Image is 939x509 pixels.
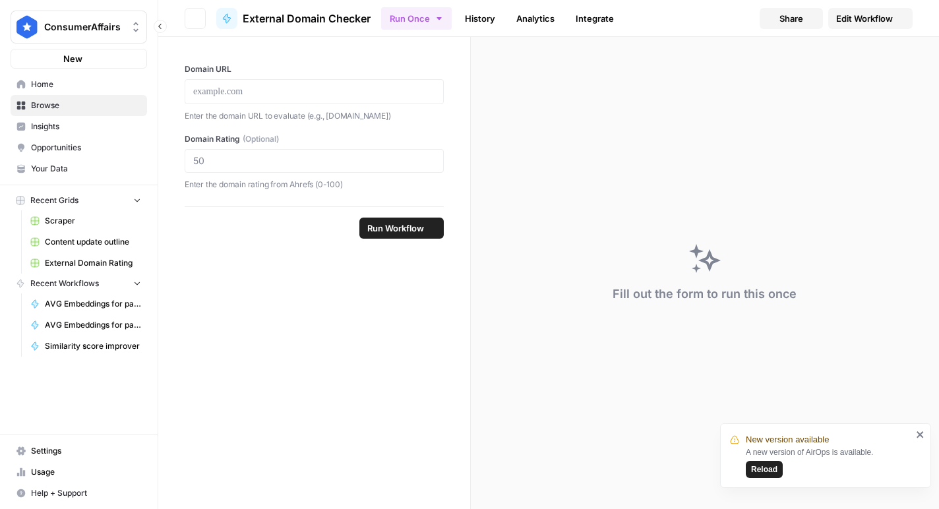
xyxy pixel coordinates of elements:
[185,63,444,75] label: Domain URL
[11,95,147,116] a: Browse
[31,121,141,133] span: Insights
[243,11,371,26] span: External Domain Checker
[359,218,444,239] button: Run Workflow
[24,293,147,314] a: AVG Embeddings for page and Target Keyword - Using Pasted page content
[15,15,39,39] img: ConsumerAffairs Logo
[751,464,777,475] span: Reload
[11,483,147,504] button: Help + Support
[746,433,829,446] span: New version available
[457,8,503,29] a: History
[367,222,424,235] span: Run Workflow
[568,8,622,29] a: Integrate
[760,8,823,29] button: Share
[508,8,562,29] a: Analytics
[31,466,141,478] span: Usage
[193,155,435,167] input: 50
[11,116,147,137] a: Insights
[45,236,141,248] span: Content update outline
[836,12,893,25] span: Edit Workflow
[45,298,141,310] span: AVG Embeddings for page and Target Keyword - Using Pasted page content
[24,314,147,336] a: AVG Embeddings for page and Target Keyword
[11,74,147,95] a: Home
[185,178,444,191] p: Enter the domain rating from Ahrefs (0-100)
[30,278,99,289] span: Recent Workflows
[31,487,141,499] span: Help + Support
[613,285,797,303] div: Fill out the form to run this once
[11,191,147,210] button: Recent Grids
[11,49,147,69] button: New
[746,461,783,478] button: Reload
[185,133,444,145] label: Domain Rating
[24,336,147,357] a: Similarity score improver
[779,12,803,25] span: Share
[31,142,141,154] span: Opportunities
[11,462,147,483] a: Usage
[31,445,141,457] span: Settings
[30,195,78,206] span: Recent Grids
[916,429,925,440] button: close
[44,20,124,34] span: ConsumerAffairs
[45,215,141,227] span: Scraper
[11,11,147,44] button: Workspace: ConsumerAffairs
[11,274,147,293] button: Recent Workflows
[45,340,141,352] span: Similarity score improver
[31,163,141,175] span: Your Data
[45,319,141,331] span: AVG Embeddings for page and Target Keyword
[63,52,82,65] span: New
[31,100,141,111] span: Browse
[31,78,141,90] span: Home
[243,133,279,145] span: (Optional)
[746,446,912,478] div: A new version of AirOps is available.
[11,137,147,158] a: Opportunities
[24,253,147,274] a: External Domain Rating
[185,109,444,123] p: Enter the domain URL to evaluate (e.g., [DOMAIN_NAME])
[24,210,147,231] a: Scraper
[11,440,147,462] a: Settings
[381,7,452,30] button: Run Once
[11,158,147,179] a: Your Data
[828,8,913,29] a: Edit Workflow
[216,8,371,29] a: External Domain Checker
[45,257,141,269] span: External Domain Rating
[24,231,147,253] a: Content update outline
